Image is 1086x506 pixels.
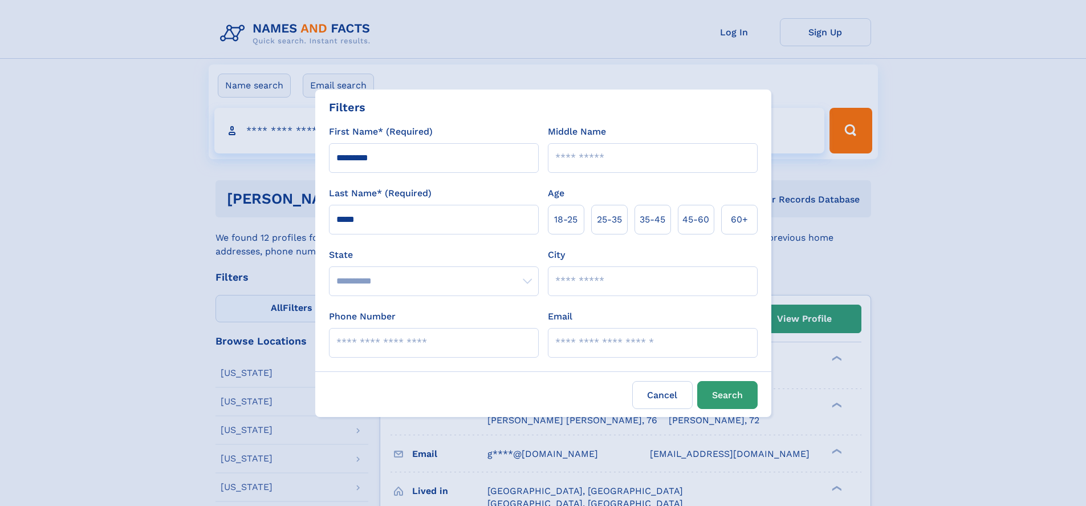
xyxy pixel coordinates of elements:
span: 25‑35 [597,213,622,226]
span: 18‑25 [554,213,577,226]
label: Email [548,310,572,323]
label: Age [548,187,564,200]
label: State [329,248,539,262]
span: 45‑60 [682,213,709,226]
label: Phone Number [329,310,396,323]
span: 35‑45 [640,213,665,226]
label: City [548,248,565,262]
button: Search [697,381,758,409]
label: Cancel [632,381,693,409]
span: 60+ [731,213,748,226]
div: Filters [329,99,365,116]
label: Middle Name [548,125,606,139]
label: First Name* (Required) [329,125,433,139]
label: Last Name* (Required) [329,187,432,200]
